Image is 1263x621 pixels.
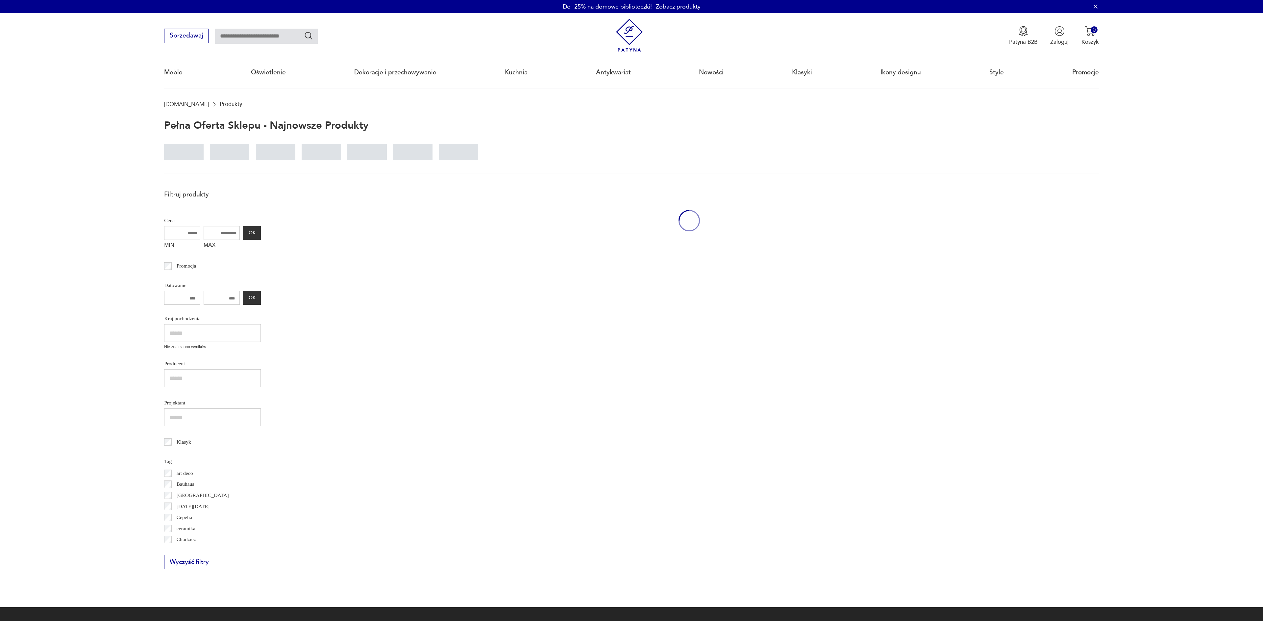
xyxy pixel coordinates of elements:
p: Datowanie [164,281,261,290]
p: Klasyk [177,438,191,446]
p: Kraj pochodzenia [164,314,261,323]
p: Patyna B2B [1009,38,1038,46]
div: oval-loading [679,186,700,255]
p: [GEOGRAPHIC_DATA] [177,491,229,500]
img: Ikona medalu [1018,26,1028,36]
button: Patyna B2B [1009,26,1038,46]
img: Ikona koszyka [1085,26,1095,36]
button: Sprzedawaj [164,29,209,43]
button: 0Koszyk [1081,26,1099,46]
a: [DOMAIN_NAME] [164,101,209,107]
a: Promocje [1072,57,1099,88]
p: Do -25% na domowe biblioteczki! [563,3,652,11]
p: ceramika [177,524,195,533]
p: art deco [177,469,193,478]
p: Tag [164,457,261,466]
p: Ćmielów [177,546,195,555]
a: Klasyki [792,57,812,88]
p: Produkty [220,101,242,107]
a: Style [989,57,1004,88]
button: OK [243,291,261,305]
a: Kuchnia [505,57,528,88]
button: Szukaj [304,31,313,40]
p: Producent [164,359,261,368]
a: Oświetlenie [251,57,286,88]
a: Zobacz produkty [656,3,701,11]
label: MIN [164,240,200,252]
p: Zaloguj [1050,38,1069,46]
p: Promocja [177,262,196,270]
p: Cepelia [177,513,192,522]
a: Antykwariat [596,57,631,88]
p: Projektant [164,399,261,407]
a: Dekoracje i przechowywanie [354,57,436,88]
label: MAX [204,240,240,252]
p: Filtruj produkty [164,190,261,199]
a: Nowości [699,57,724,88]
p: Chodzież [177,535,196,544]
a: Ikona medaluPatyna B2B [1009,26,1038,46]
img: Patyna - sklep z meblami i dekoracjami vintage [613,19,646,52]
img: Ikonka użytkownika [1054,26,1065,36]
p: Koszyk [1081,38,1099,46]
a: Sprzedawaj [164,34,209,39]
div: 0 [1091,26,1098,33]
a: Meble [164,57,183,88]
a: Ikony designu [880,57,921,88]
h1: Pełna oferta sklepu - najnowsze produkty [164,120,368,131]
p: Cena [164,216,261,225]
p: [DATE][DATE] [177,502,210,511]
button: Zaloguj [1050,26,1069,46]
p: Nie znaleziono wyników [164,344,261,350]
p: Bauhaus [177,480,194,488]
button: Wyczyść filtry [164,555,214,569]
button: OK [243,226,261,240]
